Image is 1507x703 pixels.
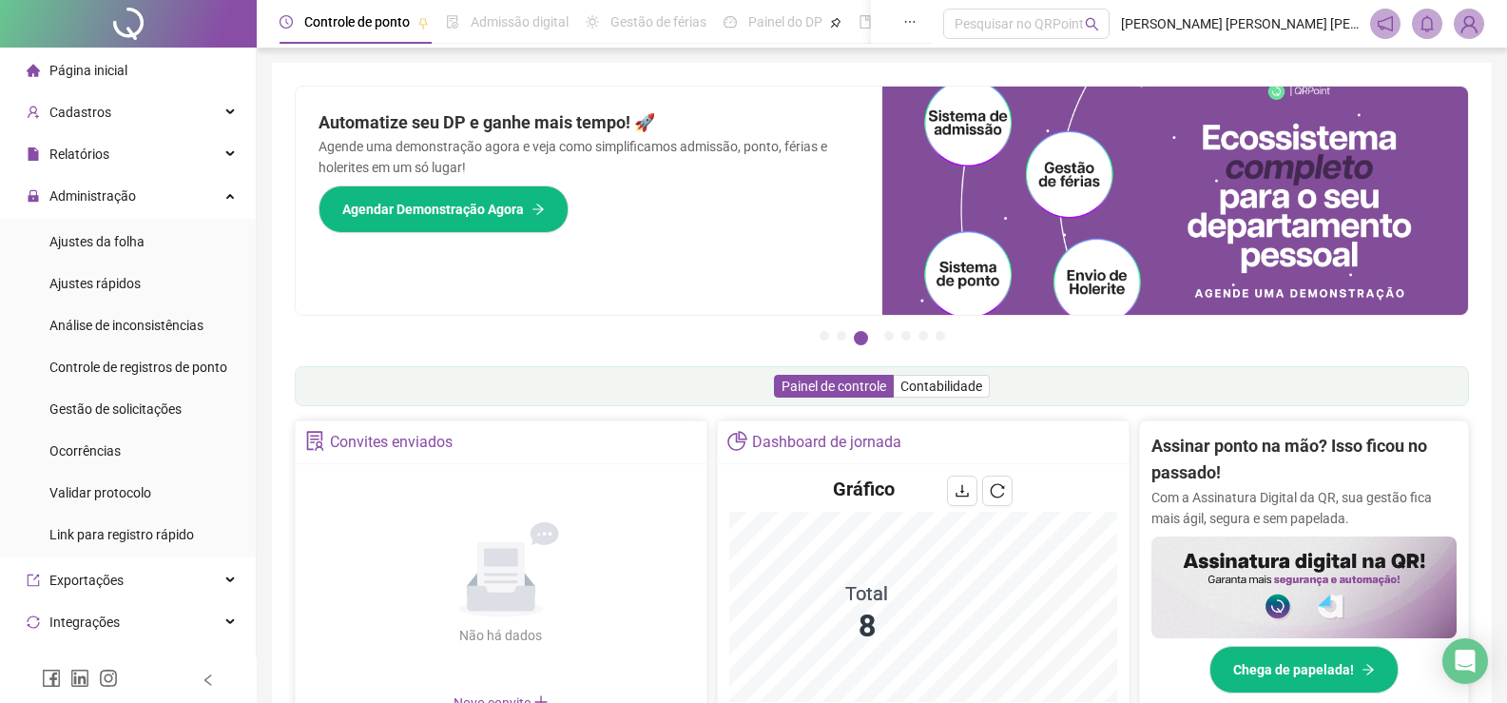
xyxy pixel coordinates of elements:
[918,331,928,341] button: 6
[417,17,429,29] span: pushpin
[27,147,40,161] span: file
[1151,537,1457,638] img: banner%2F02c71560-61a6-44d4-94b9-c8ab97240462.png
[70,669,89,688] span: linkedin
[49,188,136,204] span: Administração
[446,15,459,29] span: file-done
[1085,17,1099,31] span: search
[955,483,970,498] span: download
[1455,10,1483,38] img: 89832
[202,674,215,687] span: left
[49,63,127,78] span: Página inicial
[49,105,111,120] span: Cadastros
[1377,15,1394,32] span: notification
[748,14,822,29] span: Painel do DP
[1121,13,1359,34] span: [PERSON_NAME] [PERSON_NAME] [PERSON_NAME] - FB CONTABILIDADE
[531,203,545,216] span: arrow-right
[49,318,203,333] span: Análise de inconsistências
[414,625,589,646] div: Não há dados
[27,106,40,119] span: user-add
[837,331,846,341] button: 2
[884,331,894,341] button: 4
[1419,15,1436,32] span: bell
[1151,487,1457,529] p: Com a Assinatura Digital da QR, sua gestão fica mais ágil, segura e sem papelada.
[859,15,872,29] span: book
[900,379,982,394] span: Contabilidade
[1151,433,1457,487] h2: Assinar ponto na mão? Isso ficou no passado!
[49,360,227,375] span: Controle de registros de ponto
[342,199,524,220] span: Agendar Demonstração Agora
[305,431,325,451] span: solution
[833,476,895,502] h4: Gráfico
[1233,659,1354,680] span: Chega de papelada!
[49,146,109,162] span: Relatórios
[27,64,40,77] span: home
[610,14,706,29] span: Gestão de férias
[820,331,829,341] button: 1
[27,615,40,629] span: sync
[990,483,1005,498] span: reload
[1362,663,1375,676] span: arrow-right
[27,574,40,587] span: export
[49,573,124,588] span: Exportações
[280,15,293,29] span: clock-circle
[49,443,121,459] span: Ocorrências
[903,15,917,29] span: ellipsis
[782,379,886,394] span: Painel de controle
[936,331,945,341] button: 7
[319,186,569,233] button: Agendar Demonstração Agora
[586,15,599,29] span: sun
[330,426,453,459] div: Convites enviados
[1442,638,1488,684] div: Open Intercom Messenger
[1209,646,1399,693] button: Chega de papelada!
[901,331,911,341] button: 5
[49,656,126,672] span: Acesso à API
[49,485,151,500] span: Validar protocolo
[471,14,569,29] span: Admissão digital
[99,669,118,688] span: instagram
[49,276,141,291] span: Ajustes rápidos
[752,426,901,459] div: Dashboard de jornada
[49,615,120,630] span: Integrações
[27,189,40,203] span: lock
[49,401,182,417] span: Gestão de solicitações
[319,109,860,136] h2: Automatize seu DP e ganhe mais tempo! 🚀
[882,87,1469,315] img: banner%2Fd57e337e-a0d3-4837-9615-f134fc33a8e6.png
[724,15,737,29] span: dashboard
[854,331,868,345] button: 3
[830,17,841,29] span: pushpin
[304,14,410,29] span: Controle de ponto
[319,136,860,178] p: Agende uma demonstração agora e veja como simplificamos admissão, ponto, férias e holerites em um...
[49,527,194,542] span: Link para registro rápido
[727,431,747,451] span: pie-chart
[42,669,61,688] span: facebook
[49,234,145,249] span: Ajustes da folha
